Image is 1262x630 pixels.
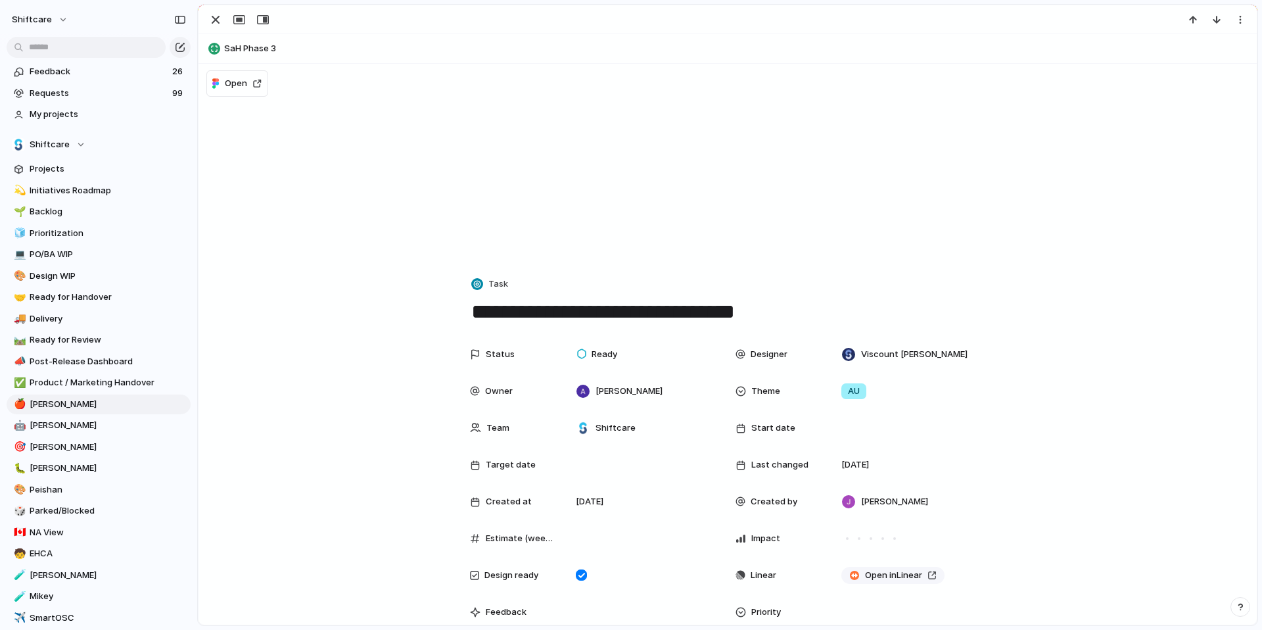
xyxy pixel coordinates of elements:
[12,270,25,283] button: 🎨
[30,569,186,582] span: [PERSON_NAME]
[30,227,186,240] span: Prioritization
[30,270,186,283] span: Design WIP
[12,248,25,261] button: 💻
[30,547,186,560] span: EHCA
[30,612,186,625] span: SmartOSC
[7,105,191,124] a: My projects
[751,348,787,361] span: Designer
[7,587,191,606] a: 🧪Mikey
[484,569,538,582] span: Design ready
[7,266,191,286] div: 🎨Design WIP
[7,352,191,372] a: 📣Post-Release Dashboard
[7,458,191,478] div: 🐛[PERSON_NAME]
[7,287,191,307] a: 🤝Ready for Handover
[7,544,191,564] a: 🧒EHCA
[14,546,23,562] div: 🧒
[204,38,1251,59] button: SaH Phase 3
[30,355,186,368] span: Post-Release Dashboard
[30,312,186,326] span: Delivery
[486,422,509,435] span: Team
[576,495,603,508] span: [DATE]
[206,70,268,97] button: Open
[592,348,617,361] span: Ready
[172,65,185,78] span: 26
[488,278,508,291] span: Task
[12,184,25,197] button: 💫
[751,422,795,435] span: Start date
[12,526,25,539] button: 🇨🇦
[30,419,186,432] span: [PERSON_NAME]
[172,87,185,100] span: 99
[7,84,191,103] a: Requests99
[30,205,186,218] span: Backlog
[30,138,70,151] span: Shiftcare
[486,458,536,472] span: Target date
[14,504,23,519] div: 🎲
[14,482,23,497] div: 🎨
[12,483,25,497] button: 🎨
[486,348,515,361] span: Status
[486,532,554,545] span: Estimate (weeks)
[30,483,186,497] span: Peishan
[7,566,191,585] a: 🧪[PERSON_NAME]
[7,480,191,500] a: 🎨Peishan
[7,437,191,457] a: 🎯[PERSON_NAME]
[12,547,25,560] button: 🧒
[7,245,191,264] div: 💻PO/BA WIP
[14,290,23,305] div: 🤝
[7,608,191,628] a: ✈️SmartOSC
[30,87,168,100] span: Requests
[7,159,191,179] a: Projects
[7,224,191,243] a: 🧊Prioritization
[751,569,776,582] span: Linear
[486,495,532,508] span: Created at
[30,65,168,78] span: Feedback
[751,606,781,619] span: Priority
[865,569,922,582] span: Open in Linear
[12,312,25,326] button: 🚚
[7,416,191,435] div: 🤖[PERSON_NAME]
[12,291,25,304] button: 🤝
[12,419,25,432] button: 🤖
[14,376,23,391] div: ✅
[30,398,186,411] span: [PERSON_NAME]
[12,13,52,26] span: shiftcare
[14,418,23,433] div: 🤖
[30,441,186,454] span: [PERSON_NAME]
[7,62,191,82] a: Feedback26
[485,385,513,398] span: Owner
[30,291,186,304] span: Ready for Handover
[596,422,636,435] span: Shiftcare
[14,311,23,326] div: 🚚
[14,333,23,348] div: 🛤️
[14,461,23,476] div: 🐛
[30,184,186,197] span: Initiatives Roadmap
[7,330,191,350] a: 🛤️Ready for Review
[14,610,23,625] div: ✈️
[12,227,25,240] button: 🧊
[30,108,186,121] span: My projects
[7,373,191,393] div: ✅Product / Marketing Handover
[841,567,945,584] a: Open inLinear
[7,501,191,521] a: 🎲Parked/Blocked
[30,376,186,389] span: Product / Marketing Handover
[7,202,191,222] a: 🌱Backlog
[14,247,23,262] div: 💻
[751,532,780,545] span: Impact
[14,354,23,369] div: 📣
[7,523,191,543] a: 🇨🇦NA View
[12,612,25,625] button: ✈️
[14,226,23,241] div: 🧊
[469,275,512,294] button: Task
[7,135,191,155] button: Shiftcare
[14,397,23,412] div: 🍎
